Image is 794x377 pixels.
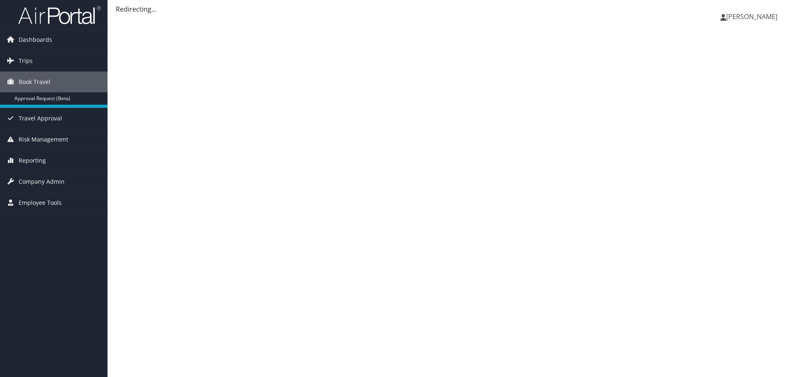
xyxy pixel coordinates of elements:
span: Risk Management [19,129,68,150]
span: [PERSON_NAME] [726,12,777,21]
span: Dashboards [19,29,52,50]
span: Book Travel [19,72,50,92]
span: Company Admin [19,171,65,192]
span: Trips [19,50,33,71]
a: [PERSON_NAME] [720,4,786,29]
span: Employee Tools [19,192,62,213]
span: Travel Approval [19,108,62,129]
div: Redirecting... [116,4,786,14]
span: Reporting [19,150,46,171]
img: airportal-logo.png [18,5,101,25]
